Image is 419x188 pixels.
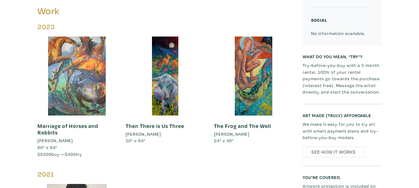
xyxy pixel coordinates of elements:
h6: What do you mean, “try”? [303,54,382,59]
h6: Art made (truly) affordable [303,113,382,118]
span: $8300 [38,151,51,157]
a: [PERSON_NAME] [214,131,293,138]
h6: You’re covered. [303,175,382,180]
p: We make it easy for you to try art with smart payment plans and try-before-you-buy models. [303,121,382,141]
small: No information available. [311,30,365,36]
p: Try-before-you-buy with a 3 month rental. 100% of your rental payments go towards the purchase (i... [303,62,382,95]
h3: Work [38,5,161,17]
span: 30" x 84" [126,138,145,143]
a: Marriage of Horses and Rabbits [38,122,98,136]
a: See How It Works [303,146,364,157]
a: [PERSON_NAME] [38,137,117,144]
h5: 2021 [38,170,293,178]
span: $400 [65,151,76,157]
a: Then There is Us Three [126,122,184,129]
span: 60" x 84" [38,144,57,150]
a: The Frog and The Well [214,122,271,129]
li: [PERSON_NAME] [38,137,73,144]
small: Social [311,17,327,23]
span: 24" x 48" [214,138,234,143]
span: buy — try [38,151,82,157]
li: [PERSON_NAME] [214,131,249,138]
h5: 2023 [38,23,293,31]
li: [PERSON_NAME] [126,131,161,138]
a: [PERSON_NAME] [126,131,205,138]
